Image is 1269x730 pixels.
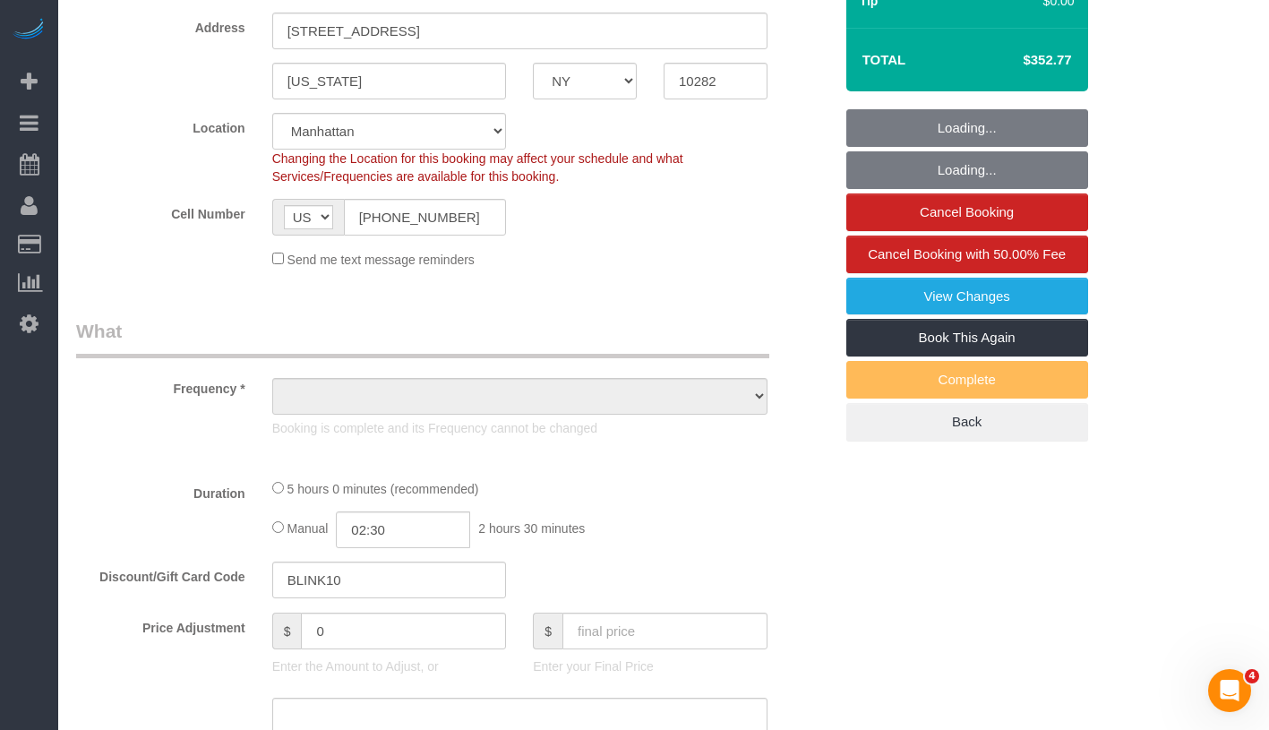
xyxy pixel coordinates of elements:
[272,657,507,675] p: Enter the Amount to Adjust, or
[846,193,1088,231] a: Cancel Booking
[533,657,767,675] p: Enter your Final Price
[272,419,767,437] p: Booking is complete and its Frequency cannot be changed
[862,52,906,67] strong: Total
[76,318,769,358] legend: What
[1245,669,1259,683] span: 4
[287,482,479,496] span: 5 hours 0 minutes (recommended)
[478,521,585,536] span: 2 hours 30 minutes
[846,403,1088,441] a: Back
[846,236,1088,273] a: Cancel Booking with 50.00% Fee
[846,278,1088,315] a: View Changes
[1208,669,1251,712] iframe: Intercom live chat
[63,478,259,502] label: Duration
[63,562,259,586] label: Discount/Gift Card Code
[287,521,329,536] span: Manual
[533,613,562,649] span: $
[344,199,507,236] input: Cell Number
[272,151,683,184] span: Changing the Location for this booking may affect your schedule and what Services/Frequencies are...
[272,63,507,99] input: City
[846,319,1088,356] a: Book This Again
[287,253,475,267] span: Send me text message reminders
[63,374,259,398] label: Frequency *
[562,613,767,649] input: final price
[868,246,1066,262] span: Cancel Booking with 50.00% Fee
[11,18,47,43] img: Automaid Logo
[63,613,259,637] label: Price Adjustment
[63,13,259,37] label: Address
[63,199,259,223] label: Cell Number
[969,53,1071,68] h4: $352.77
[63,113,259,137] label: Location
[272,613,302,649] span: $
[664,63,767,99] input: Zip Code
